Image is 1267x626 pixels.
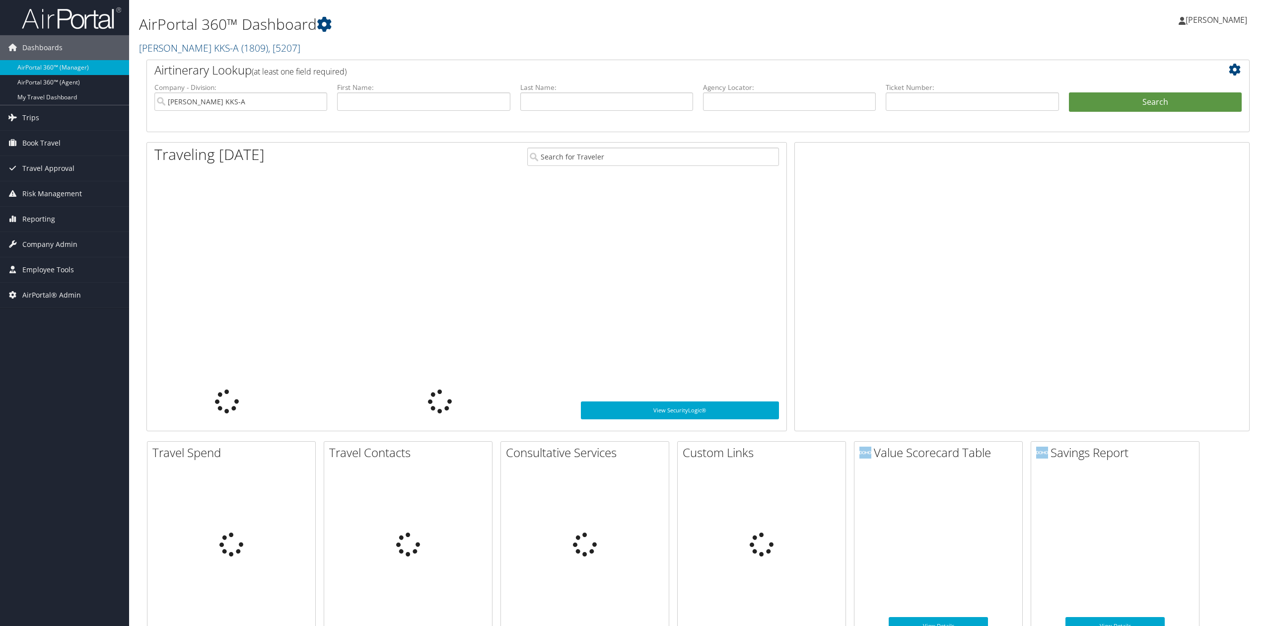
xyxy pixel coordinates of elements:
span: Dashboards [22,35,63,60]
a: [PERSON_NAME] [1179,5,1257,35]
button: Search [1069,92,1242,112]
span: [PERSON_NAME] [1186,14,1247,25]
h1: Traveling [DATE] [154,144,265,165]
span: Travel Approval [22,156,74,181]
img: airportal-logo.png [22,6,121,30]
h2: Travel Contacts [329,444,492,461]
span: ( 1809 ) [241,41,268,55]
span: Employee Tools [22,257,74,282]
label: Ticket Number: [886,82,1058,92]
img: domo-logo.png [1036,447,1048,459]
span: Company Admin [22,232,77,257]
span: Trips [22,105,39,130]
span: , [ 5207 ] [268,41,300,55]
h2: Travel Spend [152,444,315,461]
h2: Value Scorecard Table [859,444,1022,461]
input: Search for Traveler [527,148,779,166]
h1: AirPortal 360™ Dashboard [139,14,884,35]
span: (at least one field required) [252,66,347,77]
h2: Airtinerary Lookup [154,62,1150,78]
a: View SecurityLogic® [581,401,779,419]
label: Last Name: [520,82,693,92]
img: domo-logo.png [859,447,871,459]
label: First Name: [337,82,510,92]
h2: Custom Links [683,444,845,461]
h2: Consultative Services [506,444,669,461]
a: [PERSON_NAME] KKS-A [139,41,300,55]
span: Risk Management [22,181,82,206]
label: Agency Locator: [703,82,876,92]
label: Company - Division: [154,82,327,92]
span: Reporting [22,207,55,232]
h2: Savings Report [1036,444,1199,461]
span: Book Travel [22,131,61,156]
span: AirPortal® Admin [22,283,81,308]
